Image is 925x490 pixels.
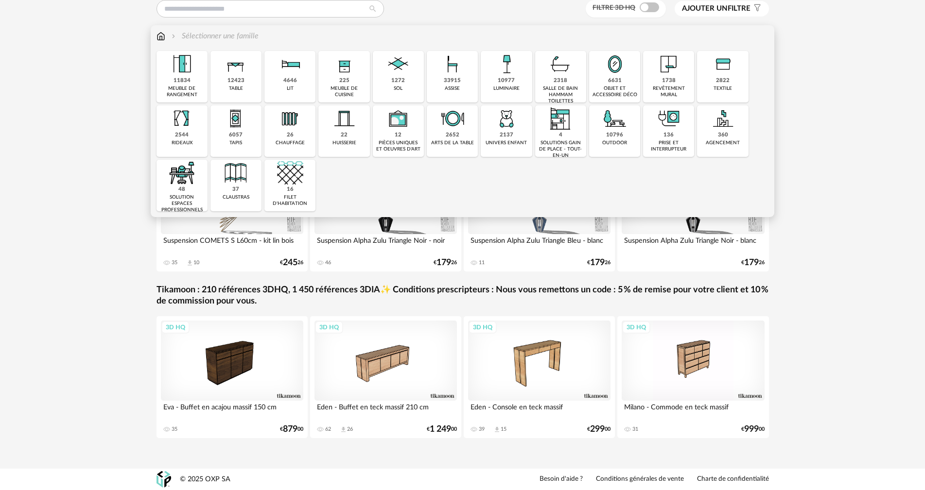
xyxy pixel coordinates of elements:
div: Suspension COMETS S L60cm - kit lin bois [161,234,304,253]
div: € 26 [280,259,303,266]
img: svg+xml;base64,PHN2ZyB3aWR0aD0iMTYiIGhlaWdodD0iMTYiIHZpZXdCb3g9IjAgMCAxNiAxNiIgZmlsbD0ibm9uZSIgeG... [170,31,177,42]
img: Outdoor.png [602,105,628,132]
div: 12423 [227,77,244,84]
span: Filter icon [750,4,762,14]
div: € 26 [434,259,457,266]
div: table [229,85,243,92]
div: Eden - Console en teck massif [468,401,611,420]
div: 16 [287,186,294,193]
div: arts de la table [431,140,474,146]
div: Eva - Buffet en acajou massif 150 cm [161,401,304,420]
span: 179 [590,259,605,266]
div: 4646 [283,77,297,84]
span: 879 [283,426,297,433]
div: prise et interrupteur [646,140,691,152]
div: 15 [501,426,506,433]
div: Sélectionner une famille [170,31,259,42]
div: luminaire [493,85,520,92]
div: Suspension Alpha Zulu Triangle Noir - blanc [622,234,765,253]
div: 6057 [229,132,243,139]
img: Miroir.png [602,51,628,77]
div: € 00 [587,426,611,433]
span: 1 249 [430,426,451,433]
div: 62 [325,426,331,433]
div: tapis [229,140,242,146]
div: € 00 [280,426,303,433]
img: ToutEnUn.png [547,105,574,132]
img: Assise.png [439,51,466,77]
span: 179 [436,259,451,266]
span: Ajouter un [682,5,728,12]
div: revêtement mural [646,85,691,98]
img: UniversEnfant.png [493,105,520,132]
img: Agencement.png [710,105,736,132]
a: Conditions générales de vente [596,475,684,484]
img: filet.png [277,160,303,186]
img: Luminaire.png [493,51,520,77]
div: filet d'habitation [267,194,313,207]
div: 37 [232,186,239,193]
span: Download icon [340,426,347,433]
span: 299 [590,426,605,433]
img: Cloison.png [223,160,249,186]
div: 31 [632,426,638,433]
img: Literie.png [277,51,303,77]
div: 2137 [500,132,513,139]
img: Rideaux.png [169,105,195,132]
span: 999 [744,426,759,433]
div: Milano - Commode en teck massif [622,401,765,420]
div: 48 [178,186,185,193]
div: € 00 [427,426,457,433]
a: 3D HQ Milano - Commode en teck massif 31 €99900 [617,316,769,438]
div: 2318 [554,77,567,84]
div: 35 [172,259,177,266]
div: 3D HQ [622,321,650,334]
div: 11834 [174,77,191,84]
div: 3D HQ [469,321,497,334]
img: PriseInter.png [656,105,682,132]
div: 35 [172,426,177,433]
div: © 2025 OXP SA [180,475,230,484]
div: 46 [325,259,331,266]
div: 1738 [662,77,676,84]
div: 11 [479,259,485,266]
span: filtre [682,4,750,14]
a: 3D HQ Eden - Buffet en teck massif 210 cm 62 Download icon 26 €1 24900 [310,316,462,438]
div: 33915 [444,77,461,84]
div: 26 [287,132,294,139]
div: 2652 [446,132,459,139]
div: solutions gain de place - tout-en-un [538,140,583,159]
div: Suspension Alpha Zulu Triangle Noir - noir [314,234,457,253]
span: 245 [283,259,297,266]
img: Tapis.png [223,105,249,132]
span: Download icon [493,426,501,433]
span: Download icon [186,259,193,267]
a: 3D HQ Eva - Buffet en acajou massif 150 cm 35 €87900 [157,316,308,438]
div: huisserie [332,140,356,146]
button: Ajouter unfiltre Filter icon [675,1,769,17]
a: 3D HQ Eden - Console en teck massif 39 Download icon 15 €29900 [464,316,615,438]
div: 10977 [498,77,515,84]
a: Tikamoon : 210 références 3DHQ, 1 450 références 3DIA✨ Conditions prescripteurs : Nous vous remet... [157,285,769,307]
img: Papier%20peint.png [656,51,682,77]
img: Sol.png [385,51,411,77]
div: 2544 [175,132,189,139]
div: textile [714,85,732,92]
div: 10 [193,259,199,266]
div: salle de bain hammam toilettes [538,85,583,104]
div: agencement [706,140,740,146]
div: 136 [663,132,674,139]
div: € 00 [741,426,765,433]
div: 225 [339,77,349,84]
div: 3D HQ [161,321,190,334]
a: Charte de confidentialité [697,475,769,484]
div: € 26 [587,259,611,266]
div: 22 [341,132,348,139]
img: Radiateur.png [277,105,303,132]
div: claustras [223,194,249,201]
a: Besoin d'aide ? [540,475,583,484]
div: Eden - Buffet en teck massif 210 cm [314,401,457,420]
div: lit [287,85,294,92]
div: chauffage [276,140,305,146]
div: 12 [395,132,401,139]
